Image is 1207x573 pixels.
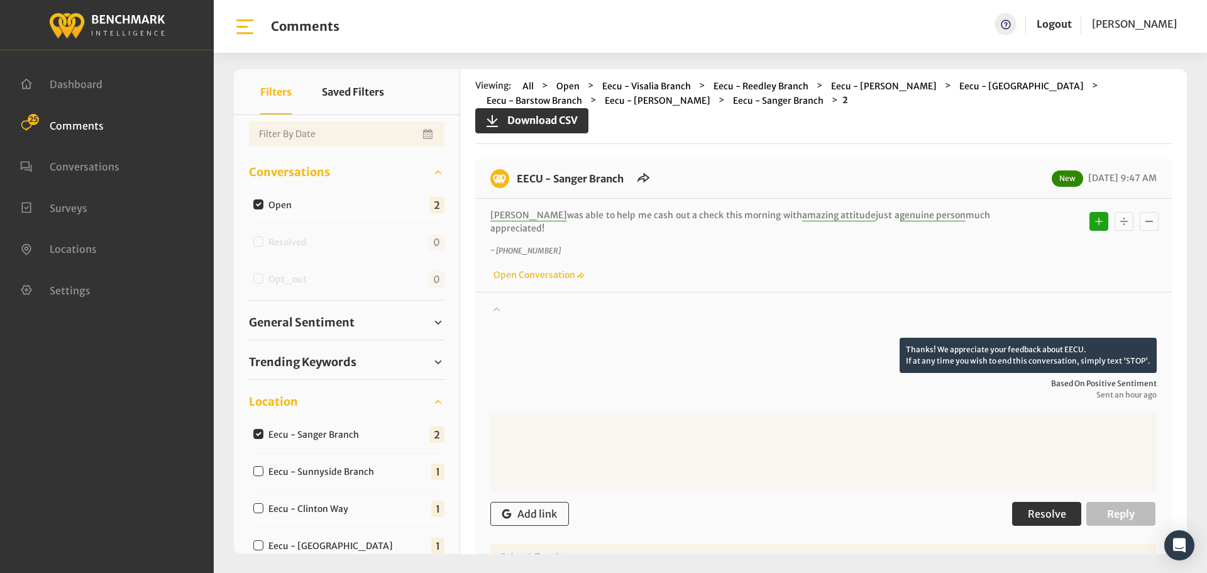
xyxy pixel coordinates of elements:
strong: 2 [842,94,848,106]
label: Resolved [264,236,317,249]
div: Basic example [1086,209,1162,234]
div: Select a Template [494,544,1134,569]
img: benchmark [48,9,165,40]
span: [DATE] 9:47 AM [1085,172,1157,184]
a: Open Conversation [490,269,585,281]
span: 2 [429,426,444,443]
span: 25 [28,114,39,125]
span: 1 [431,501,444,517]
input: Eecu - [GEOGRAPHIC_DATA] [253,540,263,550]
span: Dashboard [50,78,102,91]
button: Download CSV [475,108,588,133]
button: Add link [490,502,569,526]
span: 1 [431,538,444,554]
button: Open Calendar [421,121,437,147]
input: Open [253,199,263,209]
span: 2 [429,197,444,213]
button: Eecu - Reedley Branch [710,79,812,94]
input: Eecu - Sanger Branch [253,429,263,439]
a: Logout [1037,13,1072,35]
h6: EECU - Sanger Branch [509,169,631,188]
span: Conversations [50,160,119,173]
input: Date range input field [249,121,444,147]
button: Open [553,79,583,94]
span: Location [249,393,298,410]
button: Eecu - [PERSON_NAME] [601,94,714,108]
span: 1 [431,464,444,480]
a: Comments 25 [20,118,104,131]
a: General Sentiment [249,313,444,332]
h1: Comments [271,19,339,34]
label: Eecu - [GEOGRAPHIC_DATA] [264,540,403,553]
span: Comments [50,119,104,131]
button: All [519,79,537,94]
button: Eecu - Barstow Branch [483,94,586,108]
span: Trending Keywords [249,353,356,370]
span: Conversations [249,164,330,181]
span: Surveys [50,201,87,214]
button: Eecu - [GEOGRAPHIC_DATA] [956,79,1088,94]
span: Sent an hour ago [490,389,1157,401]
input: Eecu - Clinton Way [253,503,263,513]
input: Eecu - Sunnyside Branch [253,466,263,476]
a: Surveys [20,201,87,213]
a: Locations [20,242,97,254]
label: Eecu - Sunnyside Branch [264,465,384,479]
span: Download CSV [500,113,578,128]
button: Eecu - Sanger Branch [729,94,827,108]
button: Filters [260,69,292,114]
img: bar [234,16,256,38]
span: Based on positive sentiment [490,378,1157,389]
button: Resolve [1012,502,1081,526]
a: Logout [1037,18,1072,30]
span: [PERSON_NAME] [1092,18,1177,30]
a: Conversations [249,163,444,182]
button: Eecu - [PERSON_NAME] [827,79,940,94]
span: genuine person [900,209,966,221]
div: Open Intercom Messenger [1164,530,1194,560]
a: EECU - Sanger Branch [517,172,624,185]
span: Settings [50,284,91,296]
p: Thanks! We appreciate your feedback about EECU. If at any time you wish to end this conversation,... [900,338,1157,373]
button: Saved Filters [322,69,384,114]
span: amazing attitude [802,209,876,221]
span: General Sentiment [249,314,355,331]
a: Settings [20,283,91,296]
a: Conversations [20,159,119,172]
span: Locations [50,243,97,255]
label: Opt_out [264,273,317,286]
div: ▼ [1134,544,1153,569]
a: Location [249,392,444,411]
label: Eecu - Sanger Branch [264,428,369,442]
span: New [1052,170,1083,187]
span: 0 [429,271,444,287]
span: [PERSON_NAME] [490,209,567,221]
label: Eecu - Clinton Way [264,503,358,516]
a: Dashboard [20,77,102,89]
a: [PERSON_NAME] [1092,13,1177,35]
i: ~ [PHONE_NUMBER] [490,246,561,255]
span: 0 [429,234,444,250]
span: Viewing: [475,79,511,94]
a: Trending Keywords [249,353,444,372]
p: was able to help me cash out a check this morning with just a much appreciated! [490,209,990,235]
label: Open [264,199,302,212]
span: Resolve [1028,508,1066,520]
button: Eecu - Visalia Branch [598,79,695,94]
img: benchmark [490,169,509,188]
